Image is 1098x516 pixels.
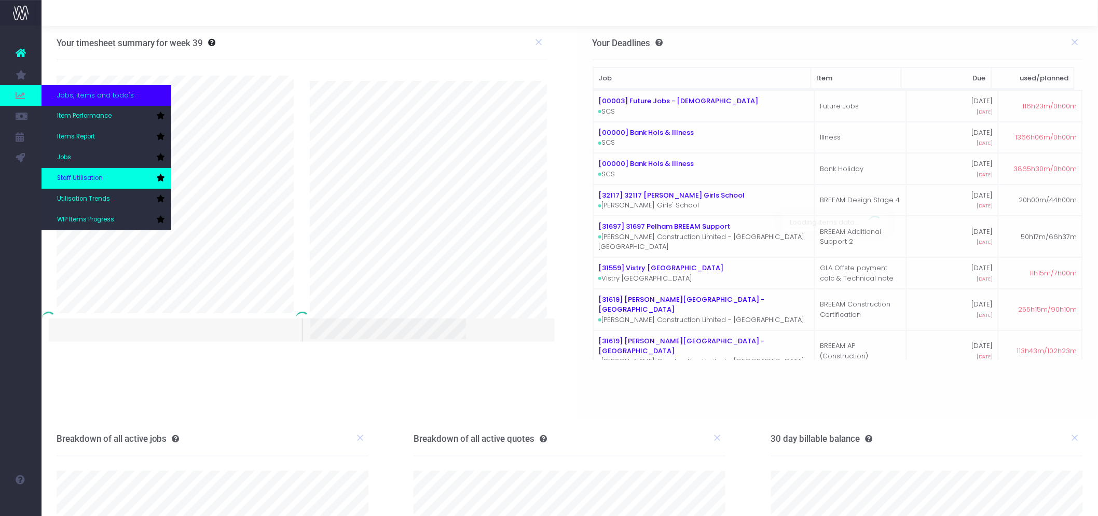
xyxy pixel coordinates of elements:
[57,111,112,121] span: Item Performance
[57,38,203,48] h3: Your timesheet summary for week 39
[42,106,171,127] a: Item Performance
[13,495,29,511] img: images/default_profile_image.png
[42,189,171,210] a: Utilisation Trends
[42,210,171,230] a: WIP Items Progress
[57,434,180,444] h3: Breakdown of all active jobs
[57,153,71,162] span: Jobs
[783,213,868,232] span: Loading items data...
[57,90,134,101] span: Jobs, items and todo's
[57,194,110,204] span: Utilisation Trends
[42,168,171,189] a: Staff Utilisation
[414,434,547,444] h3: Breakdown of all active quotes
[42,127,171,147] a: Items Report
[42,147,171,168] a: Jobs
[57,174,103,183] span: Staff Utilisation
[57,132,95,142] span: Items Report
[771,434,873,444] h3: 30 day billable balance
[57,215,114,225] span: WIP Items Progress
